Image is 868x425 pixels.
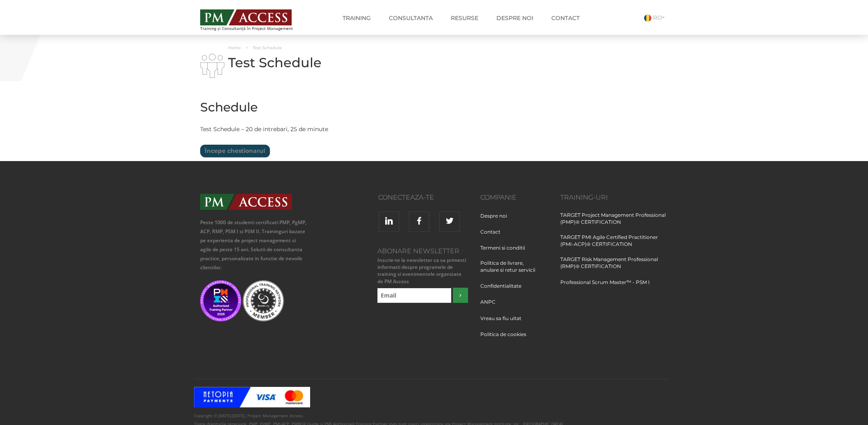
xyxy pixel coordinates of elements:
img: PMI [200,280,241,321]
h3: Abonare Newsletter [375,248,468,255]
a: Professional Scrum Master™ - PSM I [560,279,650,294]
img: Romana [644,14,651,22]
a: Despre noi [490,10,539,26]
a: Politica de cookies [480,331,532,346]
h3: Conecteaza-te [320,194,434,201]
p: Peste 1000 de studenti certificati PMP, PgMP, ACP, RMP, PSM I si PSM II. Traininguri bazate pe ex... [200,218,308,272]
input: Începe chestionarul [200,145,270,157]
a: Contact [480,228,507,243]
span: Training și Consultanță în Project Management [200,26,308,31]
input: Email [377,288,452,303]
a: Termeni si conditii [480,244,531,259]
a: Training și Consultanță în Project Management [200,7,308,31]
img: i-02.png [200,54,224,78]
a: Resurse [445,10,484,26]
h1: Test Schedule [200,55,508,70]
img: PM ACCESS - Echipa traineri si consultanti certificati PMP: Narciss Popescu, Mihai Olaru, Monica ... [200,9,292,25]
img: Scrum [243,280,284,321]
h3: Training-uri [560,194,668,201]
h3: Companie [480,194,548,201]
a: ANPC [480,298,502,314]
a: TARGET Risk Management Professional (RMP)® CERTIFICATION [560,256,668,278]
a: Consultanta [383,10,439,26]
a: Home [228,45,241,50]
span: Test Schedule [253,45,282,50]
a: Vreau sa fiu uitat [480,315,528,330]
a: TARGET PMI Agile Certified Practitioner (PMI-ACP)® CERTIFICATION [560,234,668,256]
small: Inscrie-te la newsletter ca sa primesti informatii despre programele de training si evenimentele ... [375,257,468,285]
h2: Schedule [200,100,508,114]
a: Contact [545,10,586,26]
a: TARGET Project Management Professional (PMP)® CERTIFICATION [560,211,668,234]
a: Confidentialitate [480,282,528,298]
img: PMAccess [200,194,292,210]
p: Test Schedule – 20 de intrebari, 25 de minute [200,124,508,134]
a: Training [336,10,377,26]
a: RO [644,14,668,21]
a: Despre noi [480,212,513,227]
a: Politica de livrare, anulare si retur servicii [480,259,548,282]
